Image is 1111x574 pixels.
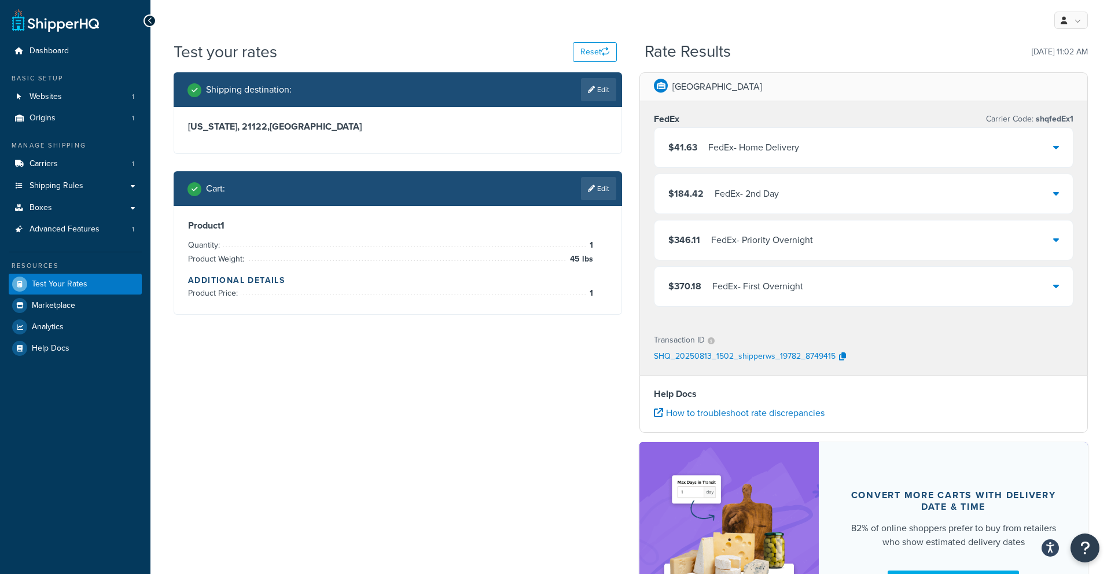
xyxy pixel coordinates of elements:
[715,186,779,202] div: FedEx - 2nd Day
[30,113,56,123] span: Origins
[654,348,836,366] p: SHQ_20250813_1502_shipperws_19782_8749415
[9,175,142,197] a: Shipping Rules
[32,279,87,289] span: Test Your Rates
[581,177,616,200] a: Edit
[847,490,1060,513] div: Convert more carts with delivery date & time
[206,183,225,194] h2: Cart :
[847,521,1060,549] div: 82% of online shoppers prefer to buy from retailers who show estimated delivery dates
[174,41,277,63] h1: Test your rates
[206,84,292,95] h2: Shipping destination :
[30,92,62,102] span: Websites
[30,225,100,234] span: Advanced Features
[654,406,825,420] a: How to troubleshoot rate discrepancies
[567,252,593,266] span: 45 lbs
[188,274,608,286] h4: Additional Details
[132,159,134,169] span: 1
[1070,533,1099,562] button: Open Resource Center
[132,225,134,234] span: 1
[668,279,701,293] span: $370.18
[188,121,608,133] h3: [US_STATE], 21122 , [GEOGRAPHIC_DATA]
[188,287,241,299] span: Product Price:
[668,187,704,200] span: $184.42
[654,332,705,348] p: Transaction ID
[711,232,813,248] div: FedEx - Priority Overnight
[581,78,616,101] a: Edit
[9,141,142,150] div: Manage Shipping
[9,317,142,337] a: Analytics
[30,181,83,191] span: Shipping Rules
[712,278,803,295] div: FedEx - First Overnight
[30,46,69,56] span: Dashboard
[9,41,142,62] a: Dashboard
[9,261,142,271] div: Resources
[9,153,142,175] li: Carriers
[654,387,1073,401] h4: Help Docs
[9,86,142,108] li: Websites
[645,43,731,61] h2: Rate Results
[9,197,142,219] a: Boxes
[9,73,142,83] div: Basic Setup
[188,253,247,265] span: Product Weight:
[9,219,142,240] a: Advanced Features1
[9,153,142,175] a: Carriers1
[9,86,142,108] a: Websites1
[132,92,134,102] span: 1
[9,338,142,359] a: Help Docs
[654,113,679,125] h3: FedEx
[668,141,697,154] span: $41.63
[986,111,1073,127] p: Carrier Code:
[132,113,134,123] span: 1
[9,108,142,129] li: Origins
[1033,113,1073,125] span: shqfedEx1
[30,203,52,213] span: Boxes
[9,295,142,316] a: Marketplace
[9,108,142,129] a: Origins1
[708,139,799,156] div: FedEx - Home Delivery
[672,79,762,95] p: [GEOGRAPHIC_DATA]
[32,344,69,354] span: Help Docs
[9,274,142,295] a: Test Your Rates
[188,239,223,251] span: Quantity:
[587,238,593,252] span: 1
[573,42,617,62] button: Reset
[9,219,142,240] li: Advanced Features
[188,220,608,231] h3: Product 1
[1032,44,1088,60] p: [DATE] 11:02 AM
[668,233,700,246] span: $346.11
[32,301,75,311] span: Marketplace
[587,286,593,300] span: 1
[32,322,64,332] span: Analytics
[30,159,58,169] span: Carriers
